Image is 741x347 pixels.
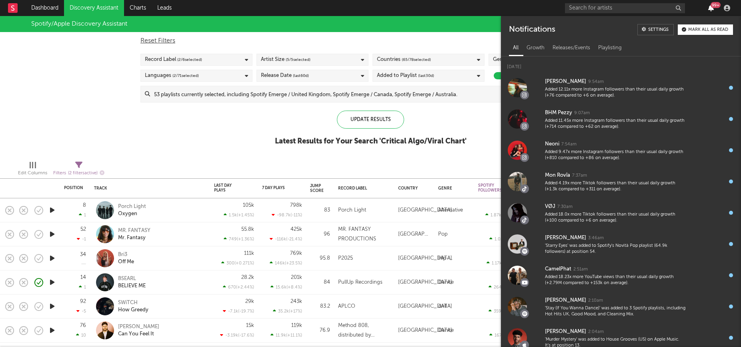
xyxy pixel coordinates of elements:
div: Growth [523,41,549,55]
div: Latest Results for Your Search ' Critical Algo/Viral Chart ' [275,137,467,146]
div: Filters [53,168,104,178]
div: 1.17k ( -30.5 % ) [487,260,518,266]
a: Mon Rovîa7:37amAdded 4.19x more Tiktok followers than their usual daily growth (+1.3k compared to... [501,166,741,197]
div: Countries [377,55,431,65]
div: Track [94,186,202,191]
div: Languages [145,71,199,81]
div: 243k [290,299,302,304]
div: Mr. Fantasy [118,234,150,242]
div: Method 808, distributed by gamma. [338,321,390,340]
div: [GEOGRAPHIC_DATA] [398,206,452,215]
a: CamelPhat2:51amAdded 18.23x more YouTube views than their usual daily growth (+2.79M compared to ... [501,260,741,291]
div: Edit Columns [18,158,47,182]
div: 201k [291,275,302,280]
div: 96 [310,230,330,239]
div: MR. FANTASY PRODUCTIONS [338,225,390,244]
div: Added 18.0x more Tiktok followers than their usual daily growth (+100 compared to +6 on average). [545,212,686,224]
div: Record Label [145,55,202,65]
div: 29k [245,299,254,304]
a: BHM Pezzy9:07amAdded 11.45x more Instagram followers than their usual daily growth (+714 compared... [501,103,741,135]
div: -98.7k ( -11 % ) [272,212,302,218]
div: Spotify/Apple Discovery Assistant [31,19,127,29]
div: 83 [310,206,330,215]
div: 146k ( +23.5 % ) [270,260,302,266]
div: Genres [493,55,540,65]
div: -3.19k ( -17.6 % ) [220,333,254,338]
span: ( 2 filters active) [68,171,98,176]
div: 84 [310,278,330,287]
div: 425k [290,227,302,232]
div: Artist Size [261,55,310,65]
a: Bri3Off Me [118,251,134,266]
div: drill [438,302,447,311]
div: [PERSON_NAME] [545,77,586,87]
div: -1 [77,236,86,242]
a: [PERSON_NAME]9:54amAdded 12.11x more Instagram followers than their usual daily growth (+76 compa... [501,72,741,103]
div: 'Stay (If You Wanna Dance)' was added to 3 Spotify playlists, including Hot Hits UK, Good Mood, a... [545,305,686,318]
div: Porch Light [118,203,146,210]
div: Added 11.45x more Instagram followers than their usual daily growth (+714 compared to +62 on aver... [545,118,686,130]
div: 769k [290,251,302,256]
div: Playlisting [594,41,626,55]
button: 99+ [708,5,714,11]
div: 34 [80,252,86,257]
span: ( 2 / 71 selected) [172,71,199,81]
div: Genre [438,186,466,191]
div: Porch Light [338,206,366,215]
div: BSEARL [118,275,146,282]
div: Reset Filters [140,36,601,46]
div: BELIEVE ME [118,282,146,290]
div: 76 [80,323,86,328]
div: Mon Rovîa [545,171,570,180]
div: Last Day Plays [214,183,242,193]
div: 1.5k ( +1.45 % ) [224,212,254,218]
div: SWiTCH [118,299,148,307]
div: Spotify Followers [478,183,506,193]
a: MR. FANTASYMr. Fantasy [118,227,150,242]
div: Off Me [118,258,134,266]
div: 2:51am [573,266,588,272]
div: -116k ( -21.4 % ) [270,236,302,242]
div: 10 [76,333,86,338]
div: 105k [243,203,254,208]
div: 83.2 [310,302,330,311]
div: 28.2k [241,275,254,280]
div: Edit Columns [18,168,47,178]
div: 55.8k [241,227,254,232]
div: BHM Pezzy [545,108,572,118]
div: Jump Score [310,184,324,193]
a: [PERSON_NAME]Can You Feel It [118,323,159,338]
div: -5 [76,309,86,314]
div: Hip-Hop/Rap [438,254,470,263]
div: MR. FANTASY [118,227,150,234]
div: Bri3 [118,251,134,258]
div: [PERSON_NAME] [545,296,586,305]
input: Search for artists [565,3,685,13]
div: 35.2k ( +17 % ) [273,309,302,314]
a: BSEARLBELIEVE ME [118,275,146,290]
div: 798k [290,203,302,208]
div: [GEOGRAPHIC_DATA] [398,230,430,239]
a: VØJ7:30amAdded 18.0x more Tiktok followers than their usual daily growth (+100 compared to +6 on ... [501,197,741,228]
a: SWiTCHHow Greedy [118,299,148,314]
div: Notifications [509,24,555,35]
div: PullUp Recordings [338,278,383,287]
div: 300 ( +0.271 % ) [221,260,254,266]
a: Settings [637,24,674,35]
div: Mark all as read [688,28,728,32]
div: 359 ( +22.1 % ) [489,309,518,314]
div: 7:54am [561,141,577,147]
div: VØJ [545,202,555,212]
div: Added 18.23x more YouTube views than their usual daily growth (+2.79M compared to +153k on average). [545,274,686,286]
div: 264 ( -29.2 % ) [489,284,518,290]
div: [PERSON_NAME] [545,327,586,337]
div: 119k [291,323,302,328]
div: 3:46am [588,235,604,241]
div: All [509,41,523,55]
div: 749 ( +1.36 % ) [224,236,254,242]
a: Porch LightOxygen [118,203,146,218]
div: Oxygen [118,210,146,218]
span: (last 60 d) [293,71,309,81]
div: Neoni [545,139,559,149]
div: Added 9.47x more Instagram followers than their usual daily growth (+810 compared to +86 on avera... [545,149,686,161]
